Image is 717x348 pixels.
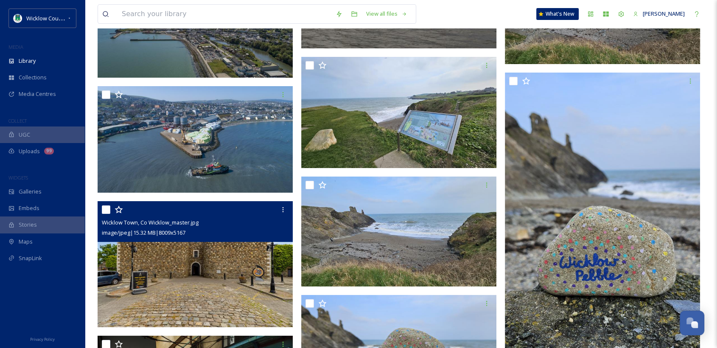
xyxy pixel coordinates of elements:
[19,73,47,81] span: Collections
[19,254,42,262] span: SnapLink
[98,201,293,327] img: Wicklow Town, Co Wicklow_master.jpg
[102,229,185,236] span: image/jpeg | 15.32 MB | 8009 x 5167
[19,131,30,139] span: UGC
[301,177,496,286] img: 20240308_142512.jpg
[19,204,39,212] span: Embeds
[118,5,331,23] input: Search your library
[98,86,295,193] img: Wicklow Harbour. Mick Kelly3.jpg
[680,311,704,335] button: Open Chat
[14,14,22,22] img: download%20(9).png
[102,219,199,226] span: Wicklow Town, Co Wicklow_master.jpg
[8,174,28,181] span: WIDGETS
[8,44,23,50] span: MEDIA
[30,334,55,344] a: Privacy Policy
[536,8,579,20] a: What's New
[19,90,56,98] span: Media Centres
[301,57,499,168] img: 20240308_142813.jpg
[19,147,40,155] span: Uploads
[643,10,685,17] span: [PERSON_NAME]
[8,118,27,124] span: COLLECT
[30,337,55,342] span: Privacy Policy
[19,238,33,246] span: Maps
[362,6,412,22] a: View all files
[44,148,54,154] div: 99
[629,6,689,22] a: [PERSON_NAME]
[19,188,42,196] span: Galleries
[19,57,36,65] span: Library
[19,221,37,229] span: Stories
[26,14,86,22] span: Wicklow County Council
